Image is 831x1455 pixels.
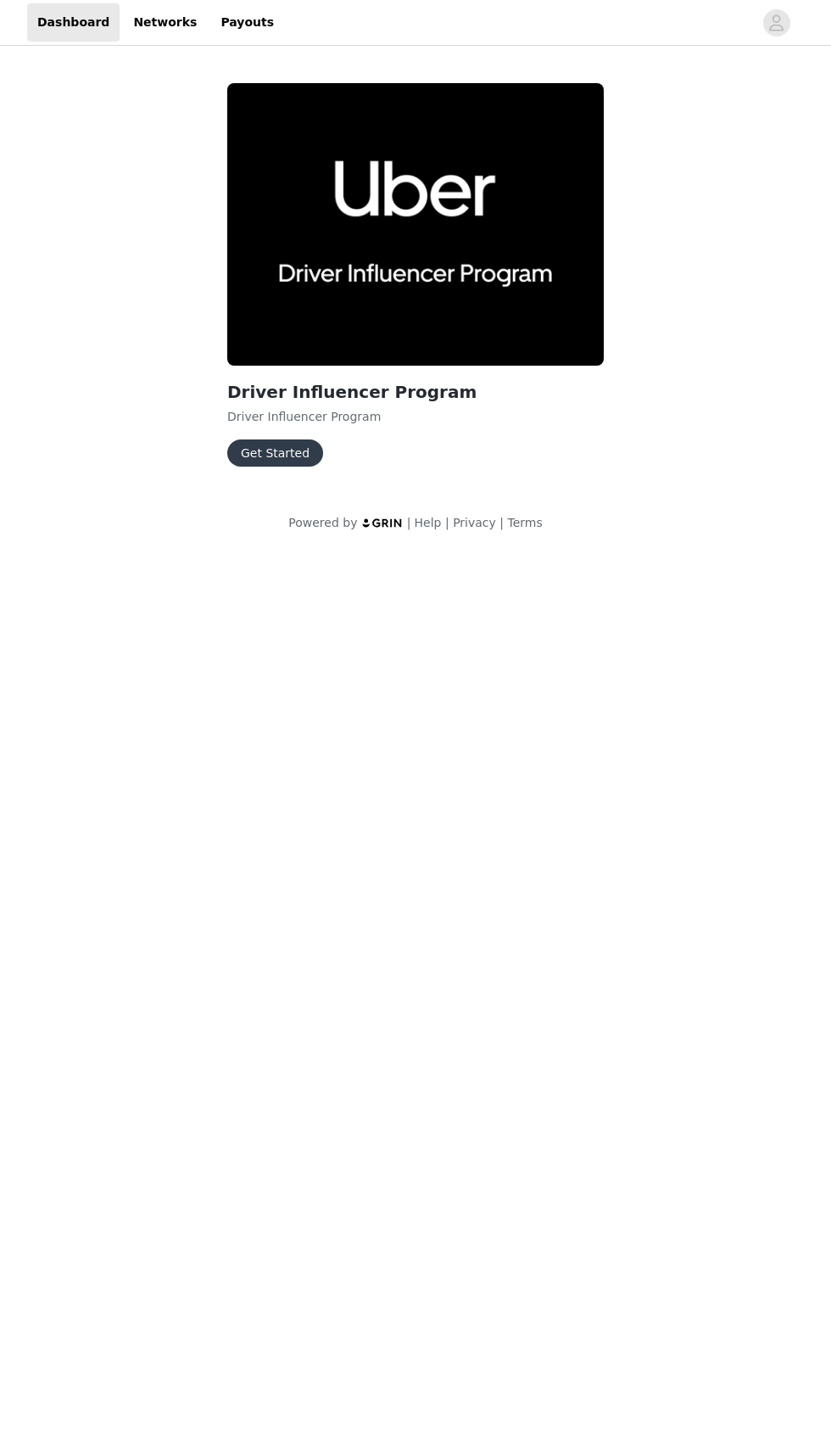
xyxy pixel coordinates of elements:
[27,3,120,42] a: Dashboard
[768,9,784,36] div: avatar
[227,439,323,467] button: Get Started
[123,3,207,42] a: Networks
[227,83,604,366] img: Uber Technologies Inc
[507,516,542,529] a: Terms
[407,516,411,529] span: |
[210,3,284,42] a: Payouts
[499,516,504,529] span: |
[227,379,604,405] h2: Driver Influencer Program
[288,516,357,529] span: Powered by
[361,518,404,529] img: logo
[415,516,442,529] a: Help
[445,516,449,529] span: |
[227,408,604,426] p: Driver Influencer Program
[453,516,496,529] a: Privacy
